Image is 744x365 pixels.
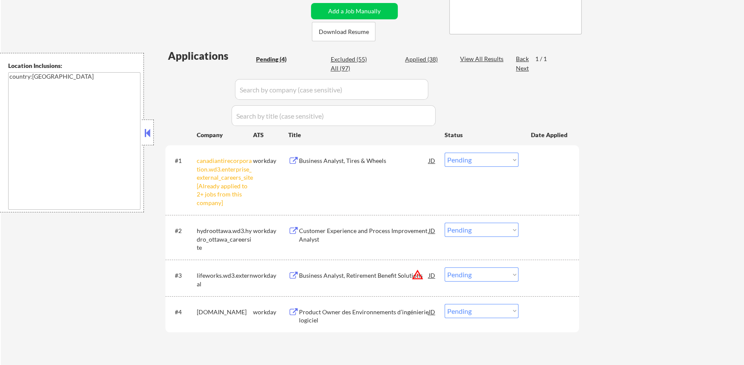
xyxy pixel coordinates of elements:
div: Customer Experience and Process Improvement Analyst [299,227,429,243]
div: Back [516,55,530,63]
div: 1 / 1 [535,55,555,63]
div: #2 [175,227,190,235]
div: Pending (4) [256,55,299,64]
div: canadiantirecorporation.wd3.enterprise_external_careers_site [Already applied to 2+ jobs from thi... [197,156,253,207]
div: #3 [175,271,190,280]
div: Business Analyst, Tires & Wheels [299,156,429,165]
div: Applied (38) [405,55,448,64]
div: JD [428,153,436,168]
div: Excluded (55) [330,55,373,64]
div: JD [428,223,436,238]
div: Status [445,127,518,142]
div: Date Applied [531,131,569,139]
div: JD [428,304,436,319]
div: Product Owner des Environnements d’ingénierie logiciel [299,308,429,325]
div: All (97) [330,64,373,73]
div: #1 [175,156,190,165]
div: ATS [253,131,288,139]
div: Location Inclusions: [8,61,140,70]
div: workday [253,156,288,165]
div: lifeworks.wd3.external [197,271,253,288]
button: Download Resume [312,22,375,41]
div: Applications [168,51,253,61]
div: Title [288,131,436,139]
div: #4 [175,308,190,316]
div: workday [253,227,288,235]
input: Search by title (case sensitive) [232,105,436,126]
div: JD [428,267,436,283]
div: hydroottawa.wd3.hydro_ottawa_careersite [197,227,253,252]
div: Business Analyst, Retirement Benefit Solutions [299,271,429,280]
button: warning_amber [412,269,424,281]
div: Company [197,131,253,139]
div: workday [253,271,288,280]
div: workday [253,308,288,316]
div: Next [516,64,530,73]
div: [DOMAIN_NAME] [197,308,253,316]
button: Add a Job Manually [311,3,398,19]
input: Search by company (case sensitive) [235,79,428,100]
div: View All Results [460,55,506,63]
